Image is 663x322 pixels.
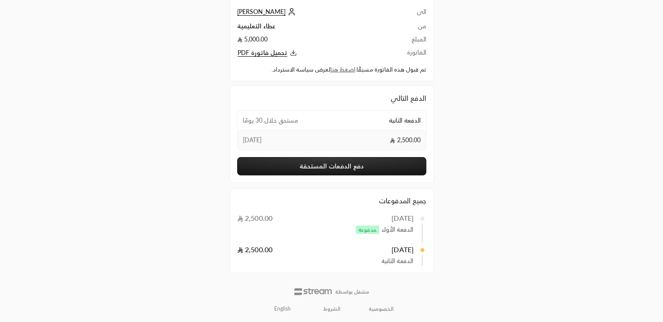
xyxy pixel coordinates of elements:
[237,157,426,175] button: دفع الدفعات المستحقة
[382,7,426,22] td: الى
[335,288,369,295] p: مشغل بواسطة
[390,136,421,144] span: 2,500.00
[389,116,421,125] span: الدفعة الثانية
[237,8,298,15] a: [PERSON_NAME]
[369,305,394,312] a: الخصوصية
[269,302,296,316] a: English
[323,305,340,312] a: الشروط
[237,48,382,58] button: تحميل فاتورة PDF
[353,225,413,234] span: الدفعة الأولى
[382,22,426,35] td: من
[237,65,426,74] div: تم قبول هذه الفاتورة مسبقًا. لعرض سياسة الاسترداد.
[356,226,379,234] span: مدفوعة
[237,214,273,222] span: 2,500.00
[237,8,286,16] span: [PERSON_NAME]
[382,35,426,48] td: المبلغ
[391,244,414,255] div: [DATE]
[382,48,426,58] td: الفاتورة
[243,116,298,125] span: مستحق خلال 30 يومًا
[237,245,273,253] span: 2,500.00
[243,136,262,144] span: [DATE]
[237,22,382,35] td: عطاء التعليمية
[238,49,287,57] span: تحميل فاتورة PDF
[330,66,355,73] a: اضغط هنا
[237,195,426,206] div: جميع المدفوعات
[391,213,414,223] div: [DATE]
[381,257,413,266] span: الدفعة الثانية
[237,35,382,48] td: 5,000.00
[237,93,426,103] div: الدفع التالي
